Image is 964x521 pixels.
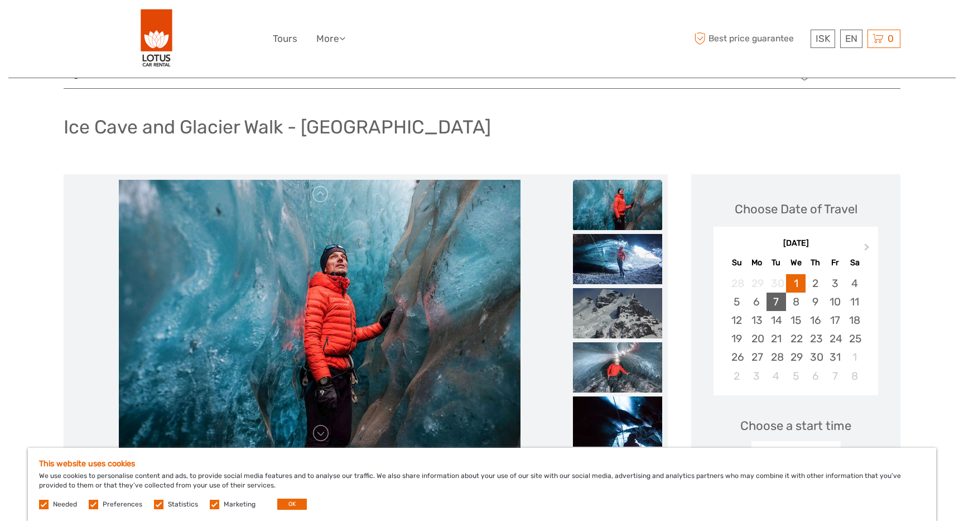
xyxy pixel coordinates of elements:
img: e727485138664f4a90c6fde76d0cd3e7_slider_thumbnail.jpeg [573,396,662,447]
label: Statistics [168,500,198,509]
div: Choose Thursday, October 30th, 2025 [806,348,825,366]
div: Choose Tuesday, October 28th, 2025 [767,348,786,366]
div: 09:00 [782,447,811,462]
div: Th [806,255,825,270]
div: [DATE] [714,238,878,250]
img: fb83496d06ae4cfdaac17f0763d99647_slider_thumbnail.jpeg [573,342,662,393]
div: Choose Monday, October 6th, 2025 [747,293,767,311]
div: Choose Monday, October 20th, 2025 [747,329,767,348]
h5: This website uses cookies [39,459,925,469]
div: Choose Friday, October 3rd, 2025 [825,274,845,293]
div: Choose Tuesday, October 14th, 2025 [767,311,786,329]
h1: Ice Cave and Glacier Walk - [GEOGRAPHIC_DATA] [64,116,491,138]
div: Choose Thursday, November 6th, 2025 [806,367,825,385]
div: Choose Wednesday, October 15th, 2025 [786,311,806,329]
img: 9036bc2d4e5840e29e6c4189d4badd51_slider_thumbnail.jpeg [573,288,662,338]
div: Choose Tuesday, November 4th, 2025 [767,367,786,385]
img: 443-e2bd2384-01f0-477a-b1bf-f993e7f52e7d_logo_big.png [141,8,173,69]
button: OK [277,499,307,510]
div: We [786,255,806,270]
div: Not available Tuesday, September 30th, 2025 [767,274,786,293]
div: Choose Monday, November 3rd, 2025 [747,367,767,385]
div: Not available Sunday, September 28th, 2025 [727,274,746,293]
div: Mo [747,255,767,270]
div: Tu [767,255,786,270]
div: Choose Tuesday, October 7th, 2025 [767,293,786,311]
div: Choose Saturday, October 18th, 2025 [845,311,864,329]
div: Choose Saturday, November 1st, 2025 [845,348,864,366]
div: Choose Sunday, November 2nd, 2025 [727,367,746,385]
div: Choose Thursday, October 2nd, 2025 [806,274,825,293]
div: Choose Sunday, October 26th, 2025 [727,348,746,366]
div: Choose Wednesday, October 22nd, 2025 [786,329,806,348]
span: Choose a start time [740,417,851,434]
div: Choose Friday, October 31st, 2025 [825,348,845,366]
div: Choose Saturday, November 8th, 2025 [845,367,864,385]
div: Choose Friday, November 7th, 2025 [825,367,845,385]
div: Choose Sunday, October 5th, 2025 [727,293,746,311]
div: Choose Saturday, October 11th, 2025 [845,293,864,311]
label: Marketing [224,500,256,509]
div: Choose Friday, October 17th, 2025 [825,311,845,329]
div: Choose Friday, October 10th, 2025 [825,293,845,311]
div: Choose Friday, October 24th, 2025 [825,329,845,348]
span: 0 [886,33,895,44]
p: We're away right now. Please check back later! [16,20,126,28]
div: Sa [845,255,864,270]
div: Choose Wednesday, November 5th, 2025 [786,367,806,385]
div: Choose Sunday, October 12th, 2025 [727,311,746,329]
button: Next Month [859,241,877,259]
div: Su [727,255,746,270]
img: bf10f86a8ca24643bdbaf31159d22d1c_slider_thumbnail.jpeg [573,180,662,230]
div: Not available Monday, September 29th, 2025 [747,274,767,293]
div: month 2025-10 [717,274,874,385]
div: Choose Sunday, October 19th, 2025 [727,329,746,348]
div: EN [840,30,862,48]
div: Choose Saturday, October 25th, 2025 [845,329,864,348]
div: Choose Thursday, October 9th, 2025 [806,293,825,311]
span: ISK [816,33,830,44]
div: Choose Wednesday, October 8th, 2025 [786,293,806,311]
div: Choose Date of Travel [735,200,857,218]
label: Preferences [103,500,142,509]
div: Choose Monday, October 27th, 2025 [747,348,767,366]
img: bf10f86a8ca24643bdbaf31159d22d1c_main_slider.jpeg [119,180,520,448]
div: Choose Thursday, October 23rd, 2025 [806,329,825,348]
div: Choose Saturday, October 4th, 2025 [845,274,864,293]
div: We use cookies to personalise content and ads, to provide social media features and to analyse ou... [28,448,936,521]
div: Choose Monday, October 13th, 2025 [747,311,767,329]
span: Best price guarantee [691,30,808,48]
label: Needed [53,500,77,509]
div: Choose Thursday, October 16th, 2025 [806,311,825,329]
div: Fr [825,255,845,270]
a: More [316,31,345,47]
img: 731cc285279c4f92bd9c41051f1bc0db_slider_thumbnail.jpeg [573,234,662,284]
div: Choose Tuesday, October 21st, 2025 [767,329,786,348]
div: Choose Wednesday, October 1st, 2025 [786,274,806,293]
button: Open LiveChat chat widget [128,17,142,31]
a: Tours [273,31,297,47]
div: Choose Wednesday, October 29th, 2025 [786,348,806,366]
